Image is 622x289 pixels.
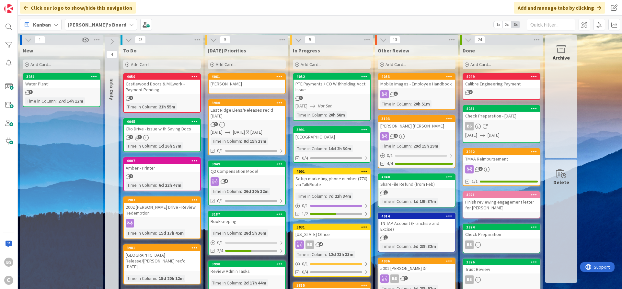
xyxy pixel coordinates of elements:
[124,203,200,217] div: 2002 [PERSON_NAME] Drive - Review Redemption
[208,161,286,206] a: 3949Q2 Compensation ModelTime in Column:26d 10h 32m0/1
[127,198,200,202] div: 3983
[127,246,200,250] div: 3981
[126,103,156,110] div: Time in Column
[301,61,321,67] span: Add Card...
[380,198,411,205] div: Time in Column
[378,122,455,130] div: [PERSON_NAME] [PERSON_NAME]
[378,180,455,188] div: ShareFile Refund (from Feb)
[208,73,286,94] a: 4061[PERSON_NAME]
[326,111,327,118] span: :
[209,100,285,106] div: 3980
[378,115,455,168] a: 3193[PERSON_NAME] [PERSON_NAME]Time in Column:29d 15h 19m0/14/4
[378,151,455,160] div: 0/1
[294,127,370,141] div: 3991[GEOGRAPHIC_DATA]
[463,240,540,249] div: BS
[211,138,241,145] div: Time in Column
[381,214,455,218] div: 4014
[209,267,285,275] div: Review Admin Tasks
[463,112,540,120] div: Check Preparation - [DATE]
[23,47,33,54] span: New
[378,213,455,252] a: 4014TN TAP Account (Franchise and Excise)Time in Column:5d 23h 32m
[326,251,327,258] span: :
[124,125,200,133] div: Clio Drive - Issue with Saving Docs
[129,174,133,178] span: 1
[394,92,398,96] span: 1
[472,178,478,185] span: 1/1
[294,169,370,174] div: 4001
[470,61,491,67] span: Add Card...
[514,2,605,14] div: Add and manage tabs by clicking
[294,230,370,239] div: [US_STATE] Office
[293,224,371,277] a: 3931[US_STATE] OfficeBSTime in Column:12d 23h 33m0/10/4
[463,192,540,212] div: 4021Finish reviewing engagement letter for [PERSON_NAME]
[302,269,308,275] span: 0/4
[378,174,455,180] div: 4040
[378,264,455,272] div: 5001 [PERSON_NAME] Dr
[294,283,370,288] div: 3815
[124,74,200,80] div: 4050
[124,251,200,271] div: [GEOGRAPHIC_DATA] Release/[PERSON_NAME] rec'd [DATE]
[463,259,540,273] div: 3826Trust Review
[241,188,242,195] span: :
[209,74,285,88] div: 4061[PERSON_NAME]
[463,259,540,265] div: 3826
[123,73,201,113] a: 4050Castlewood Doors & Millwork - Payment PendingTime in Column:21h 55m
[463,224,540,239] div: 3824Check Preparation
[34,36,45,44] span: 1
[131,61,152,67] span: Add Card...
[387,160,393,167] span: 4/4
[384,190,388,195] span: 1
[294,74,370,94] div: 4052PTE Payments / CO Withholding Acct Issue
[138,135,142,139] span: 3
[211,129,223,136] span: [DATE]
[156,229,157,237] span: :
[295,103,307,109] span: [DATE]
[123,157,201,191] a: 4007Amber - PrinterTime in Column:6d 22h 47m
[156,182,157,189] span: :
[463,106,540,112] div: 4051
[129,135,133,139] span: 1
[211,188,241,195] div: Time in Column
[466,74,540,79] div: 4049
[463,80,540,88] div: Calibre Engineering Payment
[211,279,241,286] div: Time in Column
[216,61,236,67] span: Add Card...
[209,74,285,80] div: 4061
[463,105,540,143] a: 4051Check Preparation - [DATE]BS[DATE][DATE]
[214,122,218,126] span: 3
[318,103,332,109] i: Not Set
[468,90,473,94] span: 4
[463,149,540,155] div: 3982
[126,275,156,282] div: Time in Column
[466,106,540,111] div: 4051
[220,36,231,44] span: 5
[208,99,286,155] a: 3980East Ridge Liens/Releases rec'd [DATE][DATE][DATE][DATE]Time in Column:8d 15h 27m0/1
[124,197,200,217] div: 39832002 [PERSON_NAME] Drive - Review Redemption
[463,265,540,273] div: Trust Review
[211,229,241,237] div: Time in Column
[296,169,370,174] div: 4001
[57,97,85,105] div: 27d 14h 12m
[305,36,316,44] span: 5
[26,74,100,79] div: 3951
[294,224,370,239] div: 3931[US_STATE] Office
[378,73,455,110] a: 4053Mobile Images - Employee HandbookTime in Column:20h 51m
[124,197,200,203] div: 3983
[466,150,540,154] div: 3982
[106,50,117,58] span: 4
[412,142,440,150] div: 29d 15h 19m
[241,229,242,237] span: :
[157,229,185,237] div: 15d 17h 45m
[296,283,370,288] div: 3815
[23,80,100,88] div: Water Plant!!
[209,80,285,88] div: [PERSON_NAME]
[56,97,57,105] span: :
[4,4,13,13] img: Visit kanbanzone.com
[381,259,455,263] div: 4006
[463,122,540,130] div: BS
[296,128,370,132] div: 3991
[29,90,33,94] span: 3
[378,116,455,130] div: 3193[PERSON_NAME] [PERSON_NAME]
[478,167,483,171] span: 2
